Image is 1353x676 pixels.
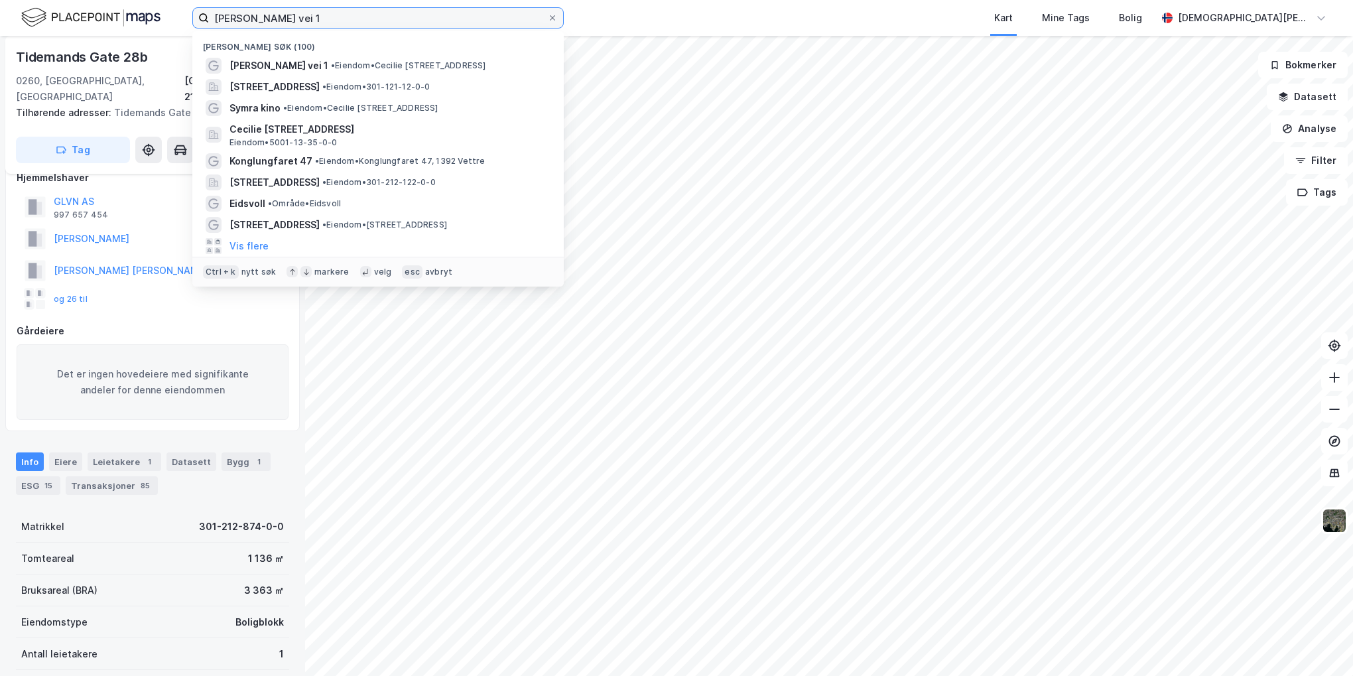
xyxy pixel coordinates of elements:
[16,452,44,471] div: Info
[1178,10,1311,26] div: [DEMOGRAPHIC_DATA][PERSON_NAME]
[315,156,319,166] span: •
[235,614,284,630] div: Boligblokk
[229,153,312,169] span: Konglungfaret 47
[16,46,150,68] div: Tidemands Gate 28b
[1271,115,1348,142] button: Analyse
[21,614,88,630] div: Eiendomstype
[425,267,452,277] div: avbryt
[16,476,60,495] div: ESG
[248,551,284,567] div: 1 136 ㎡
[138,479,153,492] div: 85
[192,31,564,55] div: [PERSON_NAME] søk (100)
[1287,612,1353,676] iframe: Chat Widget
[994,10,1013,26] div: Kart
[21,551,74,567] div: Tomteareal
[279,646,284,662] div: 1
[402,265,422,279] div: esc
[268,198,341,209] span: Område • Eidsvoll
[252,455,265,468] div: 1
[241,267,277,277] div: nytt søk
[374,267,392,277] div: velg
[268,198,272,208] span: •
[229,174,320,190] span: [STREET_ADDRESS]
[1322,508,1347,533] img: 9k=
[283,103,287,113] span: •
[17,170,289,186] div: Hjemmelshaver
[21,646,97,662] div: Antall leietakere
[283,103,438,113] span: Eiendom • Cecilie [STREET_ADDRESS]
[54,210,108,220] div: 997 657 454
[1267,84,1348,110] button: Datasett
[244,582,284,598] div: 3 363 ㎡
[21,519,64,535] div: Matrikkel
[322,177,326,187] span: •
[229,238,269,254] button: Vis flere
[17,323,289,339] div: Gårdeiere
[21,582,97,598] div: Bruksareal (BRA)
[322,82,430,92] span: Eiendom • 301-121-12-0-0
[322,220,447,230] span: Eiendom • [STREET_ADDRESS]
[229,100,281,116] span: Symra kino
[229,137,337,148] span: Eiendom • 5001-13-35-0-0
[209,8,547,28] input: Søk på adresse, matrikkel, gårdeiere, leietakere eller personer
[229,121,548,137] span: Cecilie [STREET_ADDRESS]
[1042,10,1090,26] div: Mine Tags
[1119,10,1142,26] div: Bolig
[66,476,158,495] div: Transaksjoner
[1258,52,1348,78] button: Bokmerker
[322,177,436,188] span: Eiendom • 301-212-122-0-0
[322,220,326,230] span: •
[322,82,326,92] span: •
[16,105,279,121] div: Tidemands Gate 28a
[229,58,328,74] span: [PERSON_NAME] vei 1
[143,455,156,468] div: 1
[16,137,130,163] button: Tag
[229,196,265,212] span: Eidsvoll
[229,217,320,233] span: [STREET_ADDRESS]
[16,73,184,105] div: 0260, [GEOGRAPHIC_DATA], [GEOGRAPHIC_DATA]
[16,107,114,118] span: Tilhørende adresser:
[88,452,161,471] div: Leietakere
[49,452,82,471] div: Eiere
[331,60,486,71] span: Eiendom • Cecilie [STREET_ADDRESS]
[331,60,335,70] span: •
[199,519,284,535] div: 301-212-874-0-0
[1284,147,1348,174] button: Filter
[315,156,485,167] span: Eiendom • Konglungfaret 47, 1392 Vettre
[42,479,55,492] div: 15
[17,344,289,420] div: Det er ingen hovedeiere med signifikante andeler for denne eiendommen
[1286,179,1348,206] button: Tags
[166,452,216,471] div: Datasett
[203,265,239,279] div: Ctrl + k
[21,6,161,29] img: logo.f888ab2527a4732fd821a326f86c7f29.svg
[222,452,271,471] div: Bygg
[184,73,289,105] div: [GEOGRAPHIC_DATA], 212/874
[229,79,320,95] span: [STREET_ADDRESS]
[314,267,349,277] div: markere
